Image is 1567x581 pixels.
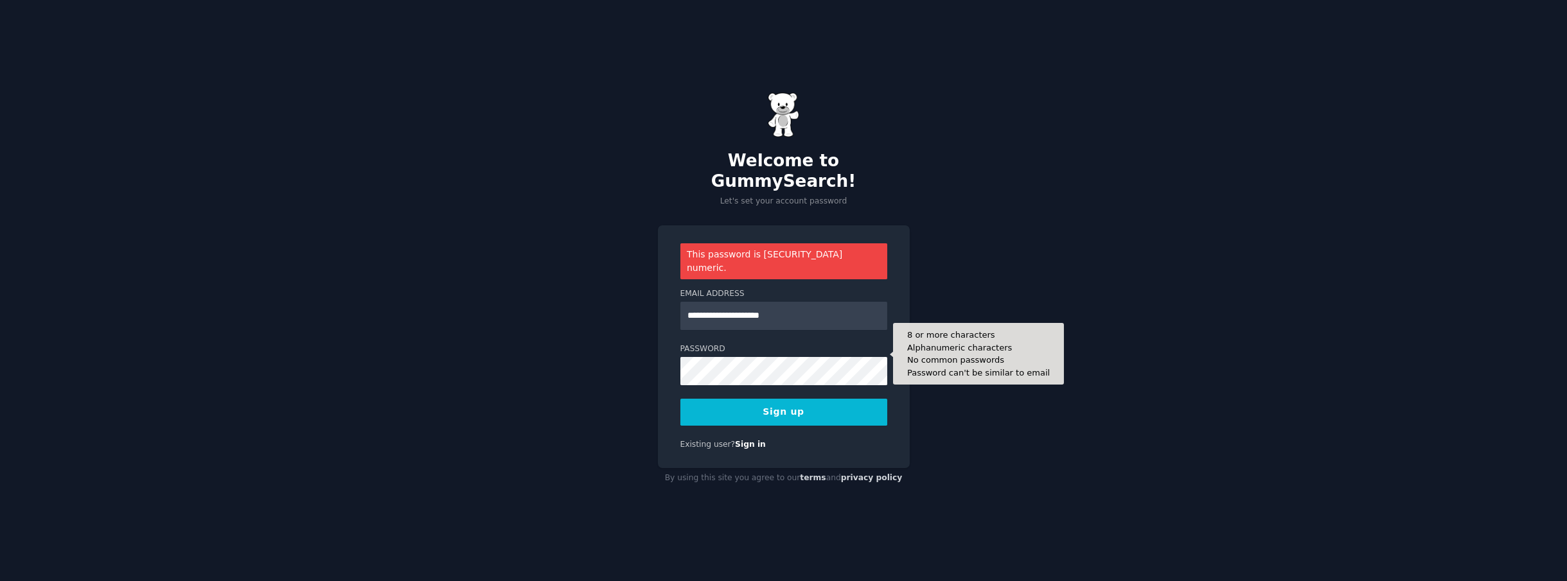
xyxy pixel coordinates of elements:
img: Gummy Bear [768,92,800,137]
h2: Welcome to GummySearch! [658,151,910,191]
a: terms [800,473,826,482]
button: Sign up [680,399,887,426]
label: Password [680,343,887,355]
a: privacy policy [841,473,903,482]
p: Let's set your account password [658,196,910,207]
div: By using this site you agree to our and [658,468,910,489]
span: Existing user? [680,440,736,449]
a: Sign in [735,440,766,449]
label: Email Address [680,288,887,300]
div: This password is [SECURITY_DATA] numeric. [680,243,887,279]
